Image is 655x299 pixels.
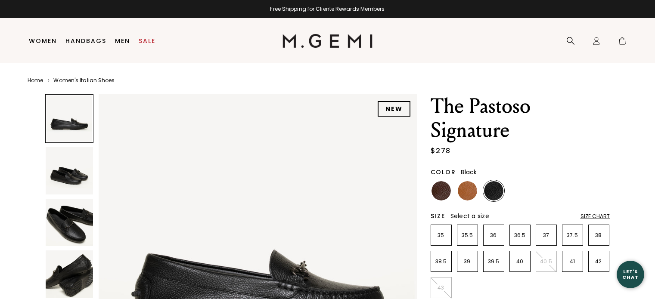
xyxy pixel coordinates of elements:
a: Women [29,37,57,44]
div: Size Chart [580,213,610,220]
p: 35 [431,232,451,239]
p: 38.5 [431,258,451,265]
a: Sale [139,37,155,44]
span: Black [461,168,477,176]
a: Home [28,77,43,84]
div: $278 [431,146,451,156]
div: NEW [378,101,410,117]
p: 39.5 [484,258,504,265]
h1: The Pastoso Signature [431,94,610,142]
a: Handbags [65,37,106,44]
p: 42 [589,258,609,265]
img: M.Gemi [282,34,373,48]
p: 36.5 [510,232,530,239]
p: 41 [562,258,583,265]
p: 43 [431,284,451,291]
h2: Color [431,169,456,176]
p: 37 [536,232,556,239]
p: 36 [484,232,504,239]
p: 40 [510,258,530,265]
p: 37.5 [562,232,583,239]
p: 40.5 [536,258,556,265]
img: Chocolate [431,181,451,200]
p: 38 [589,232,609,239]
img: The Pastoso Signature [46,147,93,194]
img: The Pastoso Signature [46,199,93,247]
a: Men [115,37,130,44]
p: 35.5 [457,232,478,239]
span: Select a size [450,212,489,220]
p: 39 [457,258,478,265]
div: Let's Chat [617,269,644,280]
h2: Size [431,213,445,219]
a: Women's Italian Shoes [53,77,115,84]
img: Black [484,181,503,200]
img: Tan [458,181,477,200]
img: The Pastoso Signature [46,250,93,298]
